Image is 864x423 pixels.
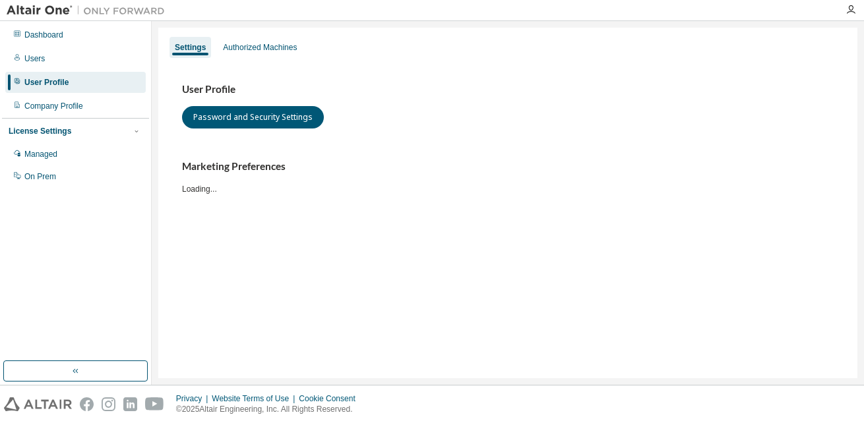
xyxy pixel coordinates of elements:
[102,397,115,411] img: instagram.svg
[7,4,171,17] img: Altair One
[123,397,137,411] img: linkedin.svg
[9,126,71,136] div: License Settings
[24,30,63,40] div: Dashboard
[175,42,206,53] div: Settings
[176,404,363,415] p: © 2025 Altair Engineering, Inc. All Rights Reserved.
[299,393,363,404] div: Cookie Consent
[24,171,56,182] div: On Prem
[80,397,94,411] img: facebook.svg
[176,393,212,404] div: Privacy
[182,160,834,173] h3: Marketing Preferences
[24,53,45,64] div: Users
[24,77,69,88] div: User Profile
[182,160,834,194] div: Loading...
[223,42,297,53] div: Authorized Machines
[182,106,324,128] button: Password and Security Settings
[4,397,72,411] img: altair_logo.svg
[24,149,57,159] div: Managed
[145,397,164,411] img: youtube.svg
[182,83,834,96] h3: User Profile
[212,393,299,404] div: Website Terms of Use
[24,101,83,111] div: Company Profile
